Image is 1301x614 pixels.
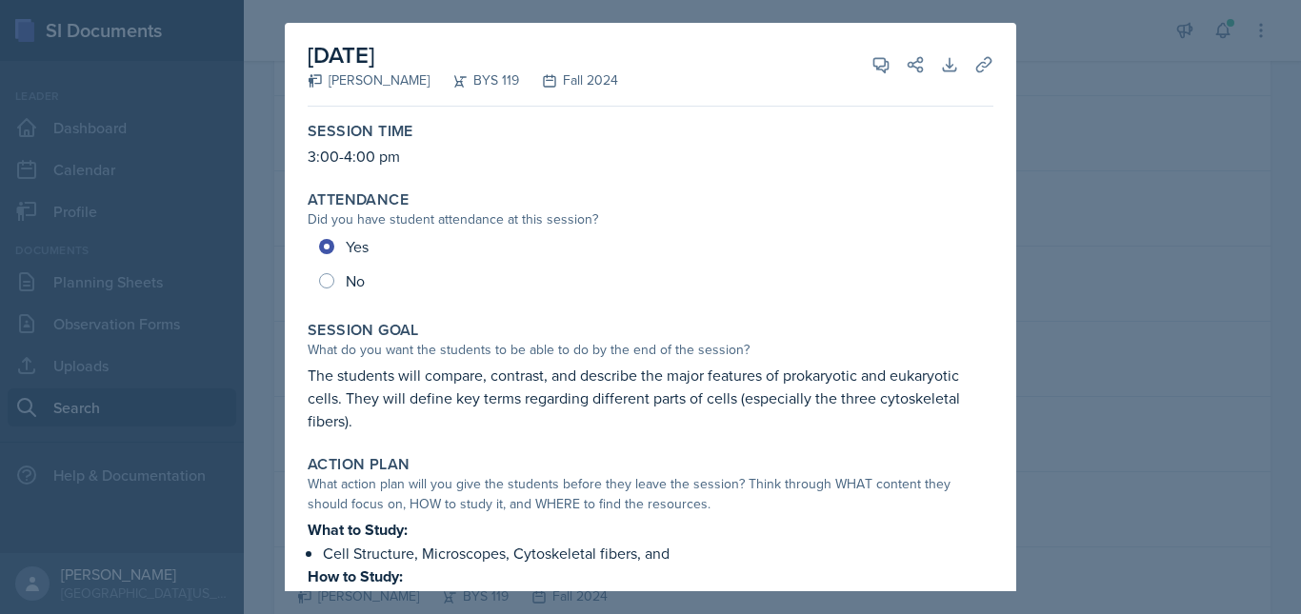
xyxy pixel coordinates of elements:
[308,321,419,340] label: Session Goal
[308,519,408,541] strong: What to Study:
[308,190,409,209] label: Attendance
[308,38,618,72] h2: [DATE]
[308,122,413,141] label: Session Time
[308,565,403,587] strong: How to Study:
[308,455,410,474] label: Action Plan
[430,70,519,90] div: BYS 119
[519,70,618,90] div: Fall 2024
[323,588,993,611] p: Without looking at your notes, draw each type of cell
[308,145,993,168] p: 3:00-4:00 pm
[323,542,993,564] p: Cell Structure, Microscopes, Cytoskeletal fibers, and
[308,474,993,514] div: What action plan will you give the students before they leave the session? Think through WHAT con...
[308,340,993,360] div: What do you want the students to be able to do by the end of the session?
[308,70,430,90] div: [PERSON_NAME]
[308,209,993,229] div: Did you have student attendance at this session?
[308,364,993,432] p: The students will compare, contrast, and describe the major features of prokaryotic and eukaryoti...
